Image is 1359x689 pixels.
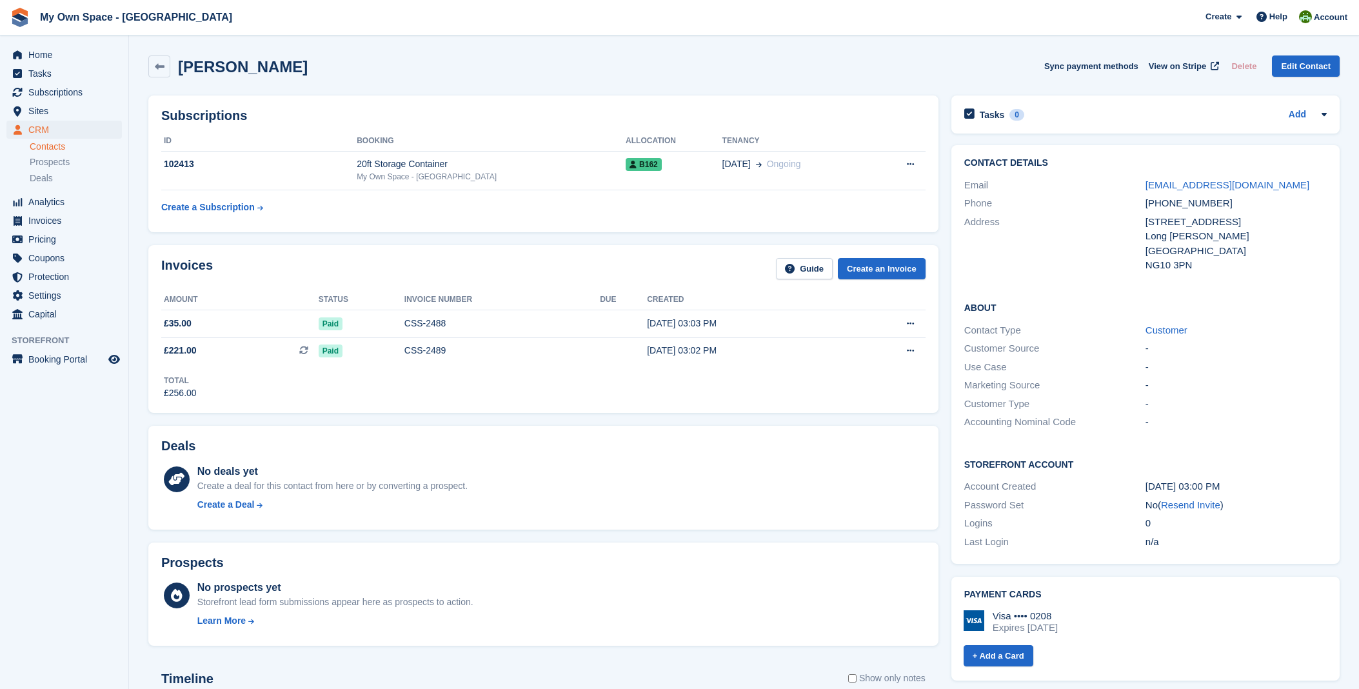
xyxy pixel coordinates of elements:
div: Create a deal for this contact from here or by converting a prospect. [197,479,468,493]
span: Coupons [28,249,106,267]
div: 0 [1146,516,1327,531]
h2: Deals [161,439,195,454]
div: Contact Type [964,323,1146,338]
th: Tenancy [722,131,874,152]
button: Delete [1226,55,1262,77]
span: Capital [28,305,106,323]
a: menu [6,83,122,101]
div: - [1146,415,1327,430]
a: menu [6,102,122,120]
th: Amount [161,290,319,310]
h2: Prospects [161,555,224,570]
div: Visa •••• 0208 [993,610,1058,622]
span: Create [1205,10,1231,23]
th: Invoice number [404,290,600,310]
th: Booking [357,131,626,152]
div: Long [PERSON_NAME] [1146,229,1327,244]
a: Customer [1146,325,1187,335]
a: My Own Space - [GEOGRAPHIC_DATA] [35,6,237,28]
a: menu [6,193,122,211]
div: Learn More [197,614,246,628]
a: menu [6,121,122,139]
span: Home [28,46,106,64]
a: menu [6,286,122,305]
div: - [1146,397,1327,412]
span: Account [1314,11,1347,24]
h2: Tasks [980,109,1005,121]
a: View on Stripe [1144,55,1222,77]
div: Address [964,215,1146,273]
span: £221.00 [164,344,197,357]
a: menu [6,305,122,323]
span: Ongoing [767,159,801,169]
div: [PHONE_NUMBER] [1146,196,1327,211]
div: Use Case [964,360,1146,375]
div: CSS-2489 [404,344,600,357]
div: No prospects yet [197,580,473,595]
h2: Subscriptions [161,108,926,123]
span: Booking Portal [28,350,106,368]
div: [STREET_ADDRESS] [1146,215,1327,230]
div: Last Login [964,535,1146,550]
span: Help [1269,10,1287,23]
span: CRM [28,121,106,139]
div: - [1146,341,1327,356]
span: View on Stripe [1149,60,1206,73]
span: Tasks [28,65,106,83]
span: Prospects [30,156,70,168]
div: 0 [1009,109,1024,121]
div: [DATE] 03:03 PM [647,317,848,330]
a: Add [1289,108,1306,123]
div: 102413 [161,157,357,171]
div: CSS-2488 [404,317,600,330]
img: Keely [1299,10,1312,23]
span: Storefront [12,334,128,347]
img: Visa Logo [964,610,984,631]
button: Sync payment methods [1044,55,1138,77]
a: [EMAIL_ADDRESS][DOMAIN_NAME] [1146,179,1309,190]
a: Learn More [197,614,473,628]
th: Allocation [626,131,722,152]
th: Status [319,290,404,310]
span: Invoices [28,212,106,230]
span: Paid [319,344,342,357]
a: Contacts [30,141,122,153]
div: Phone [964,196,1146,211]
div: £256.00 [164,386,197,400]
span: Protection [28,268,106,286]
span: Pricing [28,230,106,248]
span: [DATE] [722,157,751,171]
div: - [1146,360,1327,375]
a: Guide [776,258,833,279]
a: Resend Invite [1161,499,1220,510]
a: Prospects [30,155,122,169]
div: Create a Subscription [161,201,255,214]
img: stora-icon-8386f47178a22dfd0bd8f6a31ec36ba5ce8667c1dd55bd0f319d3a0aa187defe.svg [10,8,30,27]
th: Due [600,290,647,310]
div: 20ft Storage Container [357,157,626,171]
a: menu [6,65,122,83]
span: Subscriptions [28,83,106,101]
div: Marketing Source [964,378,1146,393]
div: - [1146,378,1327,393]
div: Expires [DATE] [993,622,1058,634]
a: Deals [30,172,122,185]
a: + Add a Card [964,645,1033,666]
div: [GEOGRAPHIC_DATA] [1146,244,1327,259]
h2: About [964,301,1327,314]
div: [DATE] 03:02 PM [647,344,848,357]
div: [DATE] 03:00 PM [1146,479,1327,494]
a: Edit Contact [1272,55,1340,77]
span: Settings [28,286,106,305]
h2: Storefront Account [964,457,1327,470]
a: Preview store [106,352,122,367]
div: No deals yet [197,464,468,479]
input: Show only notes [848,672,857,685]
a: menu [6,230,122,248]
th: Created [647,290,848,310]
div: Create a Deal [197,498,255,512]
div: NG10 3PN [1146,258,1327,273]
div: Customer Type [964,397,1146,412]
div: n/a [1146,535,1327,550]
div: Account Created [964,479,1146,494]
